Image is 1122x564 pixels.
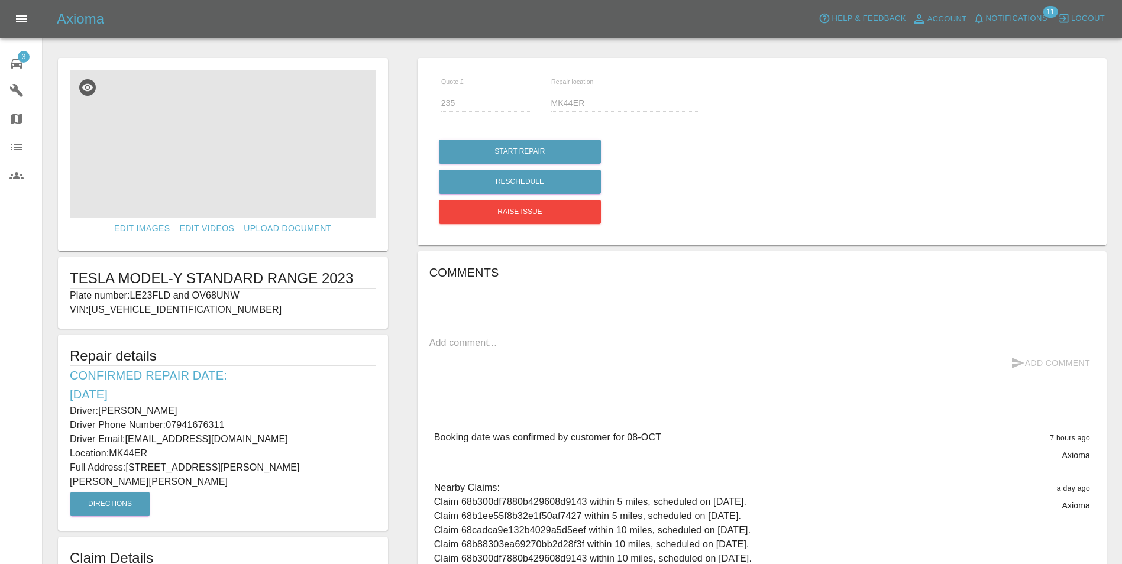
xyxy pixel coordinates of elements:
p: Booking date was confirmed by customer for 08-OCT [434,430,661,445]
a: Edit Videos [174,218,239,239]
button: Reschedule [439,170,601,194]
p: Axioma [1062,449,1090,461]
h6: Comments [429,263,1095,282]
img: 7eb7e763-2bbe-4c8f-acab-211c0c7030fe [70,70,376,218]
button: Directions [70,492,150,516]
span: 11 [1043,6,1058,18]
p: Location: MK44ER [70,446,376,461]
span: Notifications [986,12,1047,25]
span: Help & Feedback [832,12,906,25]
button: Raise issue [439,200,601,224]
a: Account [909,9,970,28]
h6: Confirmed Repair Date: [DATE] [70,366,376,404]
p: Full Address: [STREET_ADDRESS][PERSON_NAME][PERSON_NAME][PERSON_NAME] [70,461,376,489]
button: Start Repair [439,140,601,164]
span: 3 [18,51,30,63]
h5: Repair details [70,346,376,365]
span: Quote £ [441,78,464,85]
p: Axioma [1062,500,1090,511]
span: 7 hours ago [1050,434,1090,442]
p: Driver Phone Number: 07941676311 [70,418,376,432]
button: Help & Feedback [816,9,908,28]
p: Plate number: LE23FLD and OV68UNW [70,289,376,303]
p: VIN: [US_VEHICLE_IDENTIFICATION_NUMBER] [70,303,376,317]
p: Driver Email: [EMAIL_ADDRESS][DOMAIN_NAME] [70,432,376,446]
span: a day ago [1057,484,1090,492]
h5: Axioma [57,9,104,28]
span: Account [927,12,967,26]
h1: TESLA MODEL-Y STANDARD RANGE 2023 [70,269,376,288]
button: Notifications [970,9,1050,28]
button: Open drawer [7,5,35,33]
button: Logout [1055,9,1108,28]
span: Logout [1071,12,1105,25]
p: Driver: [PERSON_NAME] [70,404,376,418]
span: Repair location [551,78,594,85]
a: Edit Images [109,218,174,239]
a: Upload Document [239,218,336,239]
